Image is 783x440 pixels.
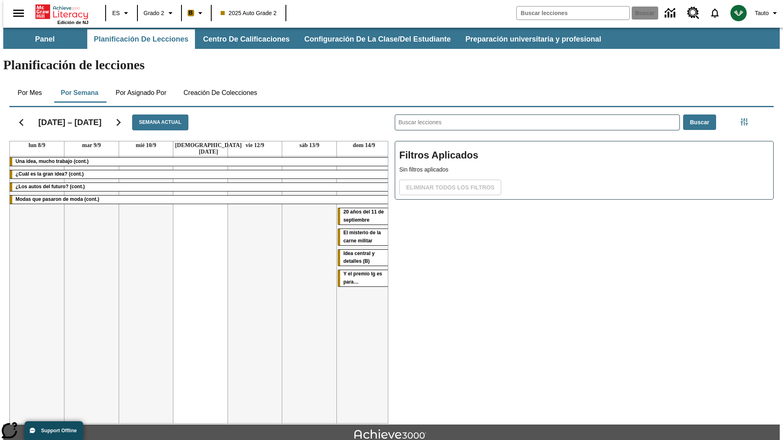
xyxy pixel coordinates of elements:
button: Por asignado por [109,83,173,103]
button: Planificación de lecciones [87,29,195,49]
div: Una idea, mucho trabajo (cont.) [10,158,391,166]
button: Abrir el menú lateral [7,1,31,25]
button: Escoja un nuevo avatar [725,2,752,24]
span: Grado 2 [144,9,164,18]
h2: [DATE] – [DATE] [38,117,102,127]
a: 9 de septiembre de 2025 [80,141,102,150]
button: Support Offline [24,421,83,440]
button: Por mes [9,83,50,103]
input: Buscar campo [517,7,629,20]
button: Grado: Grado 2, Elige un grado [140,6,179,20]
img: avatar image [730,5,747,21]
span: Y el premio Ig es para… [343,271,382,285]
a: 8 de septiembre de 2025 [27,141,47,150]
button: Creación de colecciones [177,83,264,103]
button: Seguir [108,112,129,133]
a: 12 de septiembre de 2025 [244,141,266,150]
div: Calendario [3,104,388,424]
button: Preparación universitaria y profesional [459,29,608,49]
div: 20 años del 11 de septiembre [338,208,390,224]
span: ¿Cuál es la gran idea? (cont.) [15,171,84,177]
span: Una idea, mucho trabajo (cont.) [15,158,88,164]
a: Centro de recursos, Se abrirá en una pestaña nueva. [682,2,704,24]
span: 2025 Auto Grade 2 [221,9,277,18]
span: Tauto [755,9,769,18]
span: Edición de NJ [58,20,88,25]
h2: Filtros Aplicados [399,145,769,165]
a: 14 de septiembre de 2025 [351,141,377,150]
button: Lenguaje: ES, Selecciona un idioma [108,6,135,20]
div: Filtros Aplicados [395,141,774,200]
button: Regresar [11,112,32,133]
span: 20 años del 11 de septiembre [343,209,384,223]
button: Buscar [683,114,716,130]
a: Centro de información [660,2,682,24]
a: 11 de septiembre de 2025 [173,141,243,156]
input: Buscar lecciones [395,115,679,130]
button: Semana actual [132,114,188,130]
h1: Planificación de lecciones [3,57,780,73]
button: Perfil/Configuración [752,6,783,20]
span: Support Offline [41,428,77,433]
button: Por semana [54,83,105,103]
a: Portada [35,4,88,20]
div: El misterio de la carne militar [338,229,390,245]
div: Buscar [388,104,774,424]
div: Y el premio Ig es para… [338,270,390,286]
span: ES [112,9,120,18]
a: Notificaciones [704,2,725,24]
p: Sin filtros aplicados [399,165,769,174]
div: ¿Los autos del futuro? (cont.) [10,183,391,191]
span: Idea central y detalles (B) [343,251,375,264]
button: Centro de calificaciones [197,29,296,49]
div: Portada [35,3,88,25]
div: Idea central y detalles (B) [338,250,390,266]
div: Subbarra de navegación [3,28,780,49]
button: Configuración de la clase/del estudiante [298,29,457,49]
button: Boost El color de la clase es anaranjado claro. Cambiar el color de la clase. [184,6,208,20]
span: Modas que pasaron de moda (cont.) [15,196,99,202]
button: Menú lateral de filtros [736,114,752,130]
a: 13 de septiembre de 2025 [298,141,321,150]
div: Subbarra de navegación [3,29,608,49]
a: 10 de septiembre de 2025 [134,141,158,150]
button: Panel [4,29,86,49]
span: El misterio de la carne militar [343,230,381,244]
div: Modas que pasaron de moda (cont.) [10,196,391,204]
div: ¿Cuál es la gran idea? (cont.) [10,170,391,178]
span: ¿Los autos del futuro? (cont.) [15,184,85,189]
span: B [189,8,193,18]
